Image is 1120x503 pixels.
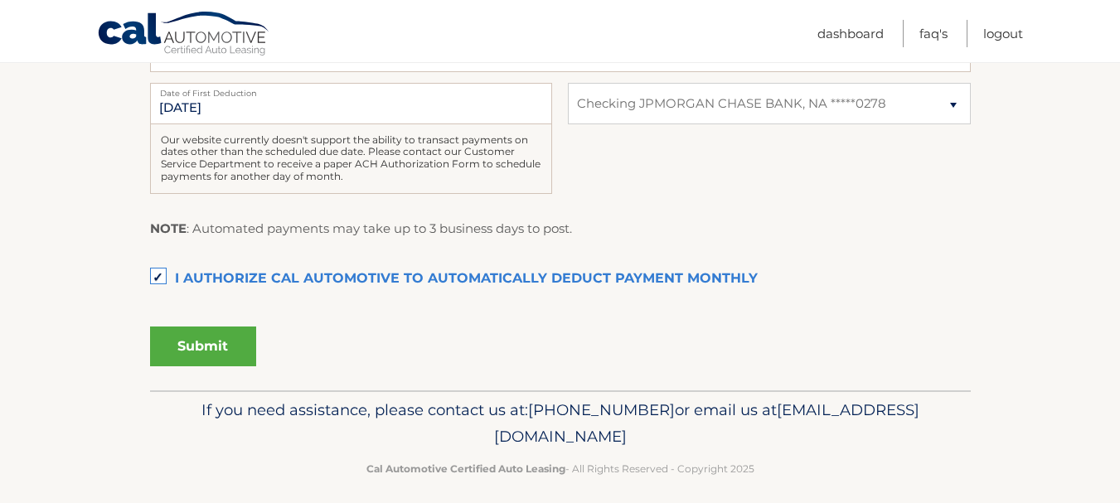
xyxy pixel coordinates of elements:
[528,400,675,419] span: [PHONE_NUMBER]
[161,460,960,477] p: - All Rights Reserved - Copyright 2025
[366,462,565,475] strong: Cal Automotive Certified Auto Leasing
[150,83,552,124] input: Payment Date
[97,11,271,59] a: Cal Automotive
[150,263,971,296] label: I authorize cal automotive to automatically deduct payment monthly
[150,218,572,239] p: : Automated payments may take up to 3 business days to post.
[150,220,187,236] strong: NOTE
[161,397,960,450] p: If you need assistance, please contact us at: or email us at
[919,20,948,47] a: FAQ's
[494,400,919,446] span: [EMAIL_ADDRESS][DOMAIN_NAME]
[817,20,884,47] a: Dashboard
[150,124,552,194] div: Our website currently doesn't support the ability to transact payments on dates other than the sc...
[150,83,552,96] label: Date of First Deduction
[150,326,256,366] button: Submit
[983,20,1023,47] a: Logout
